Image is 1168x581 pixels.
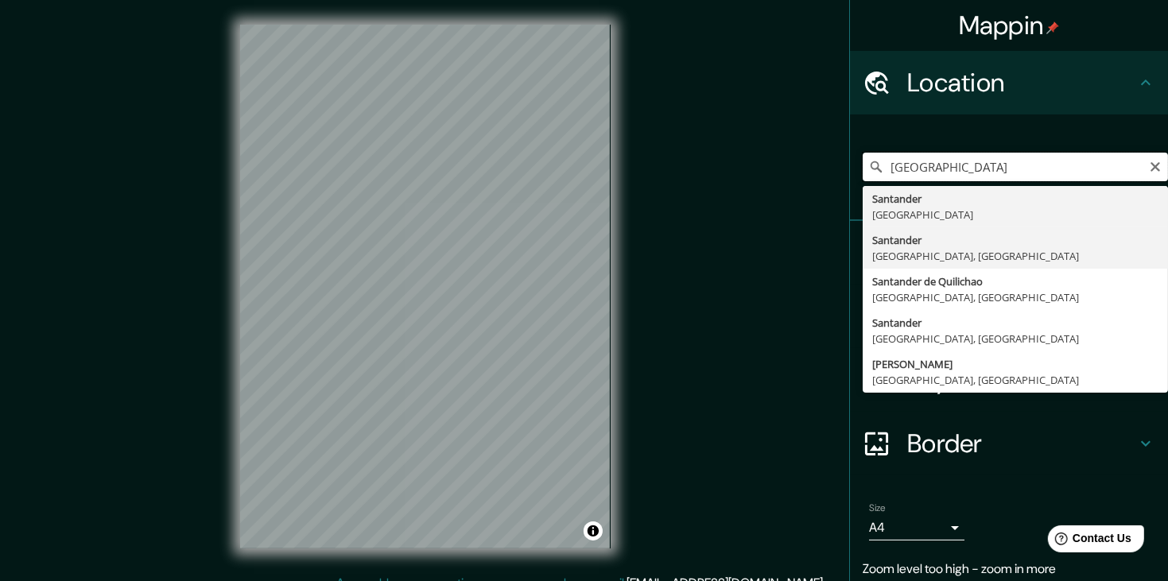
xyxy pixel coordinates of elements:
[869,502,886,515] label: Size
[863,153,1168,181] input: Pick your city or area
[240,25,611,548] canvas: Map
[872,356,1158,372] div: [PERSON_NAME]
[872,331,1158,347] div: [GEOGRAPHIC_DATA], [GEOGRAPHIC_DATA]
[872,232,1158,248] div: Santander
[872,372,1158,388] div: [GEOGRAPHIC_DATA], [GEOGRAPHIC_DATA]
[863,560,1155,579] p: Zoom level too high - zoom in more
[584,521,603,540] button: Toggle attribution
[872,248,1158,264] div: [GEOGRAPHIC_DATA], [GEOGRAPHIC_DATA]
[850,221,1168,285] div: Pins
[872,191,1158,207] div: Santander
[1026,519,1151,564] iframe: Help widget launcher
[959,10,1060,41] h4: Mappin
[872,273,1158,289] div: Santander de Quilichao
[872,207,1158,223] div: [GEOGRAPHIC_DATA]
[850,285,1168,348] div: Style
[869,515,964,540] div: A4
[907,428,1136,459] h4: Border
[850,412,1168,475] div: Border
[872,289,1158,305] div: [GEOGRAPHIC_DATA], [GEOGRAPHIC_DATA]
[850,51,1168,114] div: Location
[907,67,1136,99] h4: Location
[907,364,1136,396] h4: Layout
[872,315,1158,331] div: Santander
[1046,21,1059,34] img: pin-icon.png
[1149,158,1162,173] button: Clear
[850,348,1168,412] div: Layout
